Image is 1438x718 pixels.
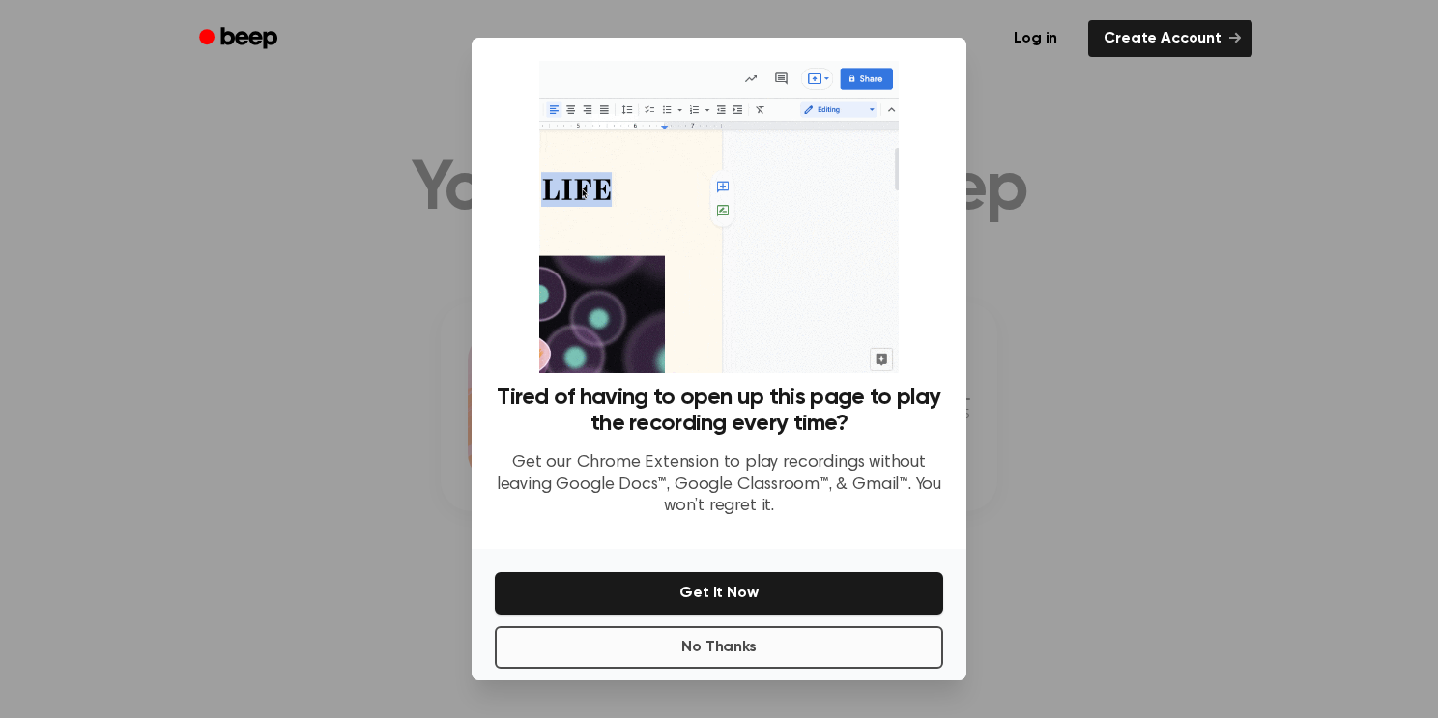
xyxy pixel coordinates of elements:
[994,16,1077,61] a: Log in
[495,626,943,669] button: No Thanks
[495,572,943,615] button: Get It Now
[1088,20,1252,57] a: Create Account
[495,452,943,518] p: Get our Chrome Extension to play recordings without leaving Google Docs™, Google Classroom™, & Gm...
[539,61,898,373] img: Beep extension in action
[186,20,295,58] a: Beep
[495,385,943,437] h3: Tired of having to open up this page to play the recording every time?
